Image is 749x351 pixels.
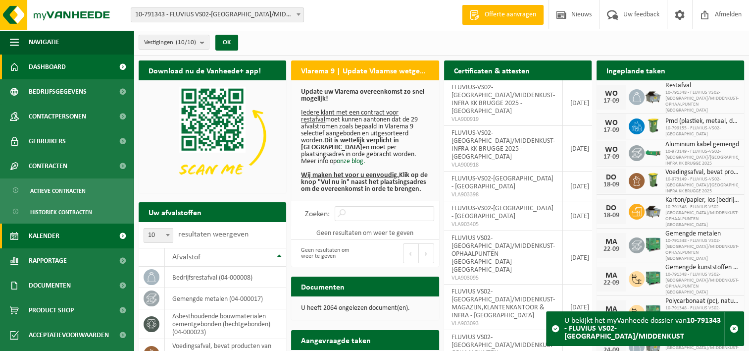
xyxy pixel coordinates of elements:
div: U bekijkt het myVanheede dossier van [564,312,724,346]
div: MA [601,238,621,246]
button: Vestigingen(10/10) [139,35,209,50]
div: 18-09 [601,212,621,219]
td: bedrijfsrestafval (04-000008) [165,267,286,288]
h2: Download nu de Vanheede+ app! [139,60,271,80]
b: Klik op de knop "Vul nu in" naast het plaatsingsadres om de overeenkomst in orde te brengen. [301,172,428,193]
b: Update uw Vlarema overeenkomst zo snel mogelijk! [301,88,424,103]
span: FLUVIUS-VS02-[GEOGRAPHIC_DATA]/MIDDENKUST-INFRA KK BRUGGE 2025 - [GEOGRAPHIC_DATA] [451,129,555,161]
span: Gemengde metalen [665,230,739,238]
td: gemengde metalen (04-000017) [165,288,286,309]
span: Polycarbonaat (pc), naturel [665,297,739,305]
div: 17-09 [601,98,621,105]
span: Bedrijfsgegevens [29,79,87,104]
span: Navigatie [29,30,59,55]
span: FLUVIUS VS02-[GEOGRAPHIC_DATA]/MIDDENKUST-MAGAZIJN,KLANTENKANTOOR & INFRA - [GEOGRAPHIC_DATA] [451,288,555,319]
span: 10-799155 - FLUVIUS-VS02-[GEOGRAPHIC_DATA] [665,125,739,137]
a: onze blog. [337,158,365,165]
span: Dashboard [29,55,66,79]
button: Next [419,243,434,263]
p: U heeft 2064 ongelezen document(en). [301,305,429,312]
div: MA [601,272,621,280]
span: Vestigingen [144,35,196,50]
div: Geen resultaten om weer te geven [296,242,360,264]
strong: 10-791343 - FLUVIUS VS02-[GEOGRAPHIC_DATA]/MIDDENKUST [564,317,721,341]
u: Iedere klant met een contract voor restafval [301,109,399,123]
span: Contactpersonen [29,104,86,129]
div: WO [601,146,621,154]
span: Rapportage [29,248,67,273]
span: 10-791348 - FLUVIUS VS02-[GEOGRAPHIC_DATA]/MIDDENKUST-OPHAALPUNTEN [GEOGRAPHIC_DATA] [665,90,739,114]
a: Actieve contracten [2,181,131,200]
img: PB-HB-1400-HPE-GN-01 [645,303,661,320]
span: 10-973149 - FLUVIUS-VS02-[GEOGRAPHIC_DATA]/[GEOGRAPHIC_DATA]-INFRA KK BRUGGE 2025 [665,149,739,167]
h2: Ingeplande taken [597,60,675,80]
span: 10 [144,229,173,242]
label: resultaten weergeven [178,231,249,238]
div: WO [601,90,621,98]
span: Actieve contracten [30,181,86,200]
img: HK-XC-10-GN-00 [645,148,661,157]
span: 10-791348 - FLUVIUS VS02-[GEOGRAPHIC_DATA]/MIDDENKUST-OPHAALPUNTEN [GEOGRAPHIC_DATA] [665,272,739,295]
span: Kalender [29,224,59,248]
span: Gemengde kunststoffen (niet-recycleerbaar), exclusief pvc [665,264,739,272]
span: Afvalstof [172,253,200,261]
span: Karton/papier, los (bedrijven) [665,196,739,204]
td: [DATE] [563,172,597,201]
span: Voedingsafval, bevat producten van dierlijke oorsprong, onverpakt, categorie 3 [665,169,739,176]
h2: Certificaten & attesten [444,60,540,80]
span: VLA903093 [451,320,555,328]
h2: Vlarema 9 | Update Vlaamse wetgeving [291,60,439,80]
span: FLUVIUS VS02-[GEOGRAPHIC_DATA]/MIDDENKUST-OPHAALPUNTEN [GEOGRAPHIC_DATA] - [GEOGRAPHIC_DATA] [451,234,555,274]
button: OK [215,35,238,51]
count: (10/10) [176,39,196,46]
div: 22-09 [601,280,621,287]
span: Restafval [665,82,739,90]
span: Documenten [29,273,71,298]
span: Offerte aanvragen [482,10,539,20]
span: Acceptatievoorwaarden [29,323,109,348]
a: Historiek contracten [2,202,131,221]
div: 18-09 [601,181,621,188]
span: FLUVIUS-VS02-[GEOGRAPHIC_DATA] - [GEOGRAPHIC_DATA] [451,205,553,220]
td: [DATE] [563,126,597,172]
span: VLA903398 [451,191,555,199]
span: Pmd (plastiek, metaal, drankkartons) (bedrijven) [665,117,739,125]
a: Offerte aanvragen [462,5,544,25]
span: Historiek contracten [30,203,92,222]
h2: Documenten [291,277,354,296]
span: Product Shop [29,298,74,323]
div: 17-09 [601,154,621,161]
img: WB-0240-HPE-GN-50 [645,117,661,134]
img: WB-0140-HPE-GN-50 [645,172,661,188]
span: FLUVIUS-VS02-[GEOGRAPHIC_DATA]/MIDDENKUST-INFRA KK BRUGGE 2025 - [GEOGRAPHIC_DATA] [451,84,555,115]
td: [DATE] [563,201,597,231]
div: DO [601,174,621,181]
td: [DATE] [563,231,597,285]
span: 10 [144,228,173,243]
div: 22-09 [601,246,621,253]
p: moet kunnen aantonen dat de 29 afvalstromen zoals bepaald in Vlarema 9 selectief aangeboden en ui... [301,89,429,193]
u: Wij maken het voor u eenvoudig. [301,172,399,179]
h2: Aangevraagde taken [291,330,381,350]
div: 17-09 [601,127,621,134]
span: 10-791348 - FLUVIUS VS02-[GEOGRAPHIC_DATA]/MIDDENKUST-OPHAALPUNTEN [GEOGRAPHIC_DATA] [665,204,739,228]
button: Previous [403,243,419,263]
td: asbesthoudende bouwmaterialen cementgebonden (hechtgebonden) (04-000023) [165,309,286,339]
span: 10-791343 - FLUVIUS VS02-BRUGGE/MIDDENKUST [131,8,303,22]
span: 10-791343 - FLUVIUS VS02-BRUGGE/MIDDENKUST [131,7,304,22]
td: [DATE] [563,285,597,330]
img: WB-5000-GAL-GY-01 [645,88,661,105]
h2: Uw afvalstoffen [139,202,211,222]
span: 10-973149 - FLUVIUS-VS02-[GEOGRAPHIC_DATA]/[GEOGRAPHIC_DATA]-INFRA KK BRUGGE 2025 [665,176,739,194]
span: VLA903405 [451,221,555,229]
span: VLA900919 [451,116,555,123]
td: [DATE] [563,80,597,126]
div: MA [601,305,621,313]
label: Zoeken: [305,210,330,218]
span: Gebruikers [29,129,66,154]
span: Aluminium kabel gemengd [665,141,739,149]
img: PB-HB-1400-HPE-GN-01 [645,270,661,287]
span: VLA900918 [451,161,555,169]
td: Geen resultaten om weer te geven [291,226,439,240]
div: DO [601,204,621,212]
